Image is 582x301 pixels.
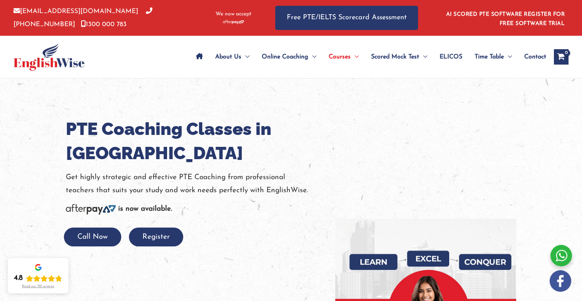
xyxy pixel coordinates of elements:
[14,274,62,283] div: Rating: 4.8 out of 5
[365,43,433,70] a: Scored Mock TestMenu Toggle
[475,43,504,70] span: Time Table
[419,43,427,70] span: Menu Toggle
[241,43,249,70] span: Menu Toggle
[13,8,138,15] a: [EMAIL_ADDRESS][DOMAIN_NAME]
[554,49,569,65] a: View Shopping Cart, empty
[351,43,359,70] span: Menu Toggle
[446,12,565,27] a: AI SCORED PTE SOFTWARE REGISTER FOR FREE SOFTWARE TRIAL
[64,228,121,246] button: Call Now
[323,43,365,70] a: CoursesMenu Toggle
[13,43,85,71] img: cropped-ew-logo
[64,233,121,241] a: Call Now
[81,21,127,28] a: 1300 000 783
[504,43,512,70] span: Menu Toggle
[275,6,418,30] a: Free PTE/IELTS Scorecard Assessment
[66,171,324,197] p: Get highly strategic and effective PTE Coaching from professional teachers that suits your study ...
[223,20,244,24] img: Afterpay-Logo
[256,43,323,70] a: Online CoachingMenu Toggle
[129,228,183,246] button: Register
[66,204,116,215] img: Afterpay-Logo
[524,43,546,70] span: Contact
[550,270,571,292] img: white-facebook.png
[433,43,468,70] a: ELICOS
[13,8,152,27] a: [PHONE_NUMBER]
[440,43,462,70] span: ELICOS
[371,43,419,70] span: Scored Mock Test
[14,274,23,283] div: 4.8
[118,205,172,213] b: is now available.
[308,43,316,70] span: Menu Toggle
[190,43,546,70] nav: Site Navigation: Main Menu
[216,10,251,18] span: We now accept
[262,43,308,70] span: Online Coaching
[22,284,54,289] div: Read our 721 reviews
[129,233,183,241] a: Register
[518,43,546,70] a: Contact
[468,43,518,70] a: Time TableMenu Toggle
[442,5,569,30] aside: Header Widget 1
[66,117,324,165] h1: PTE Coaching Classes in [GEOGRAPHIC_DATA]
[215,43,241,70] span: About Us
[329,43,351,70] span: Courses
[209,43,256,70] a: About UsMenu Toggle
